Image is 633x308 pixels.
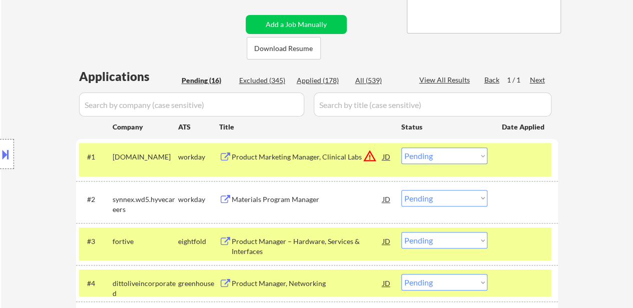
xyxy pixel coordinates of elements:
[297,75,347,85] div: Applied (178)
[79,92,304,116] input: Search by company (case sensitive)
[363,149,377,163] button: warning_amber
[246,15,347,34] button: Add a Job Manually
[484,75,500,85] div: Back
[419,75,473,85] div: View All Results
[239,75,289,85] div: Excluded (345)
[182,75,232,85] div: Pending (16)
[401,117,487,135] div: Status
[178,122,219,132] div: ATS
[507,75,530,85] div: 1 / 1
[382,190,392,208] div: JD
[87,278,105,288] div: #4
[382,147,392,165] div: JD
[232,278,383,288] div: Product Manager, Networking
[382,274,392,292] div: JD
[178,236,219,246] div: eightfold
[178,152,219,162] div: workday
[502,122,546,132] div: Date Applied
[382,232,392,250] div: JD
[232,236,383,256] div: Product Manager – Hardware, Services & Interfaces
[178,194,219,204] div: workday
[314,92,551,116] input: Search by title (case sensitive)
[113,278,178,298] div: dittoliveincorporated
[530,75,546,85] div: Next
[178,278,219,288] div: greenhouse
[232,152,383,162] div: Product Marketing Manager, Clinical Labs
[247,37,321,59] button: Download Resume
[355,75,405,85] div: All (539)
[219,122,392,132] div: Title
[232,194,383,204] div: Materials Program Manager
